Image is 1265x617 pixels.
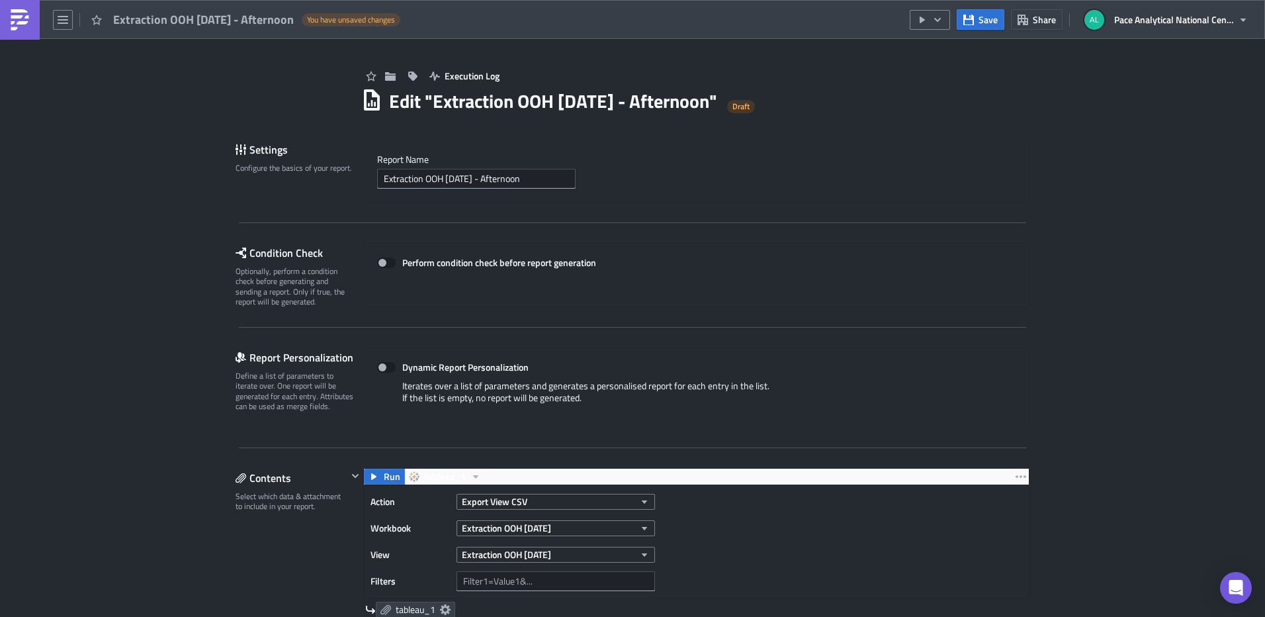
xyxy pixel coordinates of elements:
[5,5,632,16] p: Extractions OOH [DATE] Reporting.
[396,604,435,616] span: tableau_1
[371,571,450,591] label: Filters
[384,469,400,485] span: Run
[5,5,632,45] body: Rich Text Area. Press ALT-0 for help.
[236,371,355,412] div: Define a list of parameters to iterate over. One report will be generated for each entry. Attribu...
[236,243,363,263] div: Condition Check
[462,521,551,535] span: Extraction OOH [DATE]
[457,547,655,563] button: Extraction OOH [DATE]
[347,468,363,484] button: Hide content
[236,163,355,173] div: Configure the basics of your report.
[236,468,347,488] div: Contents
[371,518,450,538] label: Workbook
[462,547,551,561] span: Extraction OOH [DATE]
[236,140,363,160] div: Settings
[1033,13,1056,26] span: Share
[402,360,529,374] strong: Dynamic Report Personalization
[1011,9,1063,30] button: Share
[1114,13,1233,26] span: Pace Analytical National Center for Testing and Innovation
[462,495,527,508] span: Export View CSV
[9,9,30,30] img: PushMetrics
[113,12,295,27] span: Extraction OOH [DATE] - Afternoon
[377,380,1016,414] div: Iterates over a list of parameters and generates a personalised report for each entry in the list...
[402,256,596,269] strong: Perform condition check before report generation
[377,154,1016,166] label: Report Nam﻿e
[979,13,998,26] span: Save
[457,571,655,591] input: Filter1=Value1&...
[1083,9,1106,31] img: Avatar
[236,266,355,307] div: Optionally, perform a condition check before generating and sending a report. Only if true, the r...
[732,101,750,112] span: Draft
[1076,5,1255,34] button: Pace Analytical National Center for Testing and Innovation
[445,69,500,83] span: Execution Log
[236,348,363,367] div: Report Personalization
[457,494,655,510] button: Export View CSV
[5,34,57,45] img: tableau_2
[371,492,450,512] label: Action
[389,89,717,113] h1: Edit " Extraction OOH [DATE] - Afternoon "
[371,545,450,565] label: View
[236,491,347,512] div: Select which data & attachment to include in your report.
[1220,572,1252,604] div: Open Intercom Messenger
[457,520,655,536] button: Extraction OOH [DATE]
[957,9,1004,30] button: Save
[423,66,506,86] button: Execution Log
[364,469,405,485] button: Run
[424,469,466,485] span: tableau_1
[307,15,395,25] span: You have unsaved changes
[404,469,486,485] button: tableau_1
